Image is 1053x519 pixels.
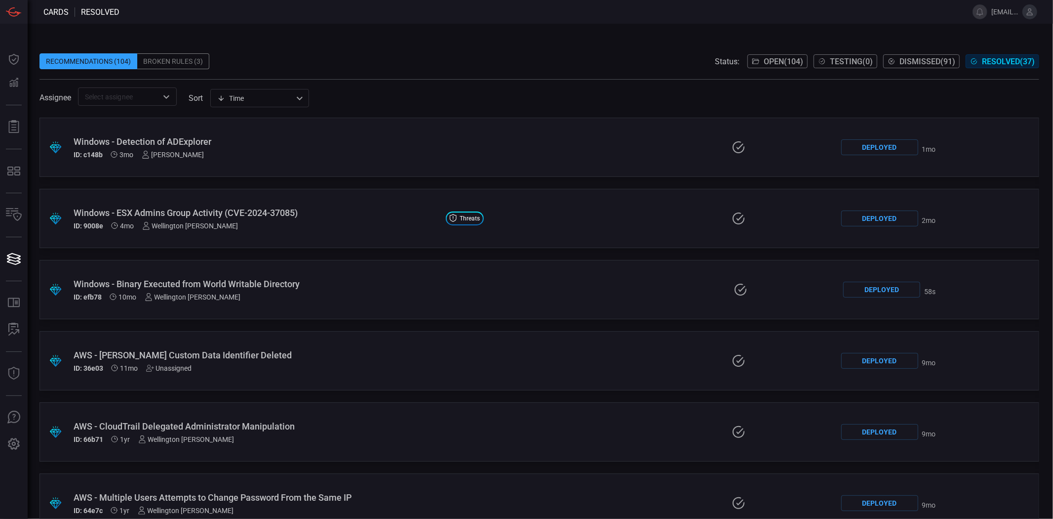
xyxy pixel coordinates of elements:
[189,93,203,103] label: sort
[2,406,26,430] button: Ask Us A Question
[142,151,204,159] div: [PERSON_NAME]
[2,291,26,315] button: Rule Catalog
[74,350,438,360] div: AWS - Macie Custom Data Identifier Deleted
[841,424,918,440] div: Deployed
[74,136,438,147] div: Windows - Detection of ADExplorer
[2,247,26,271] button: Cards
[883,54,960,68] button: Dismissed(91)
[2,432,26,456] button: Preferences
[138,507,234,515] div: Wellington [PERSON_NAME]
[982,57,1035,66] span: Resolved ( 37 )
[159,90,173,104] button: Open
[74,222,103,230] h5: ID: 9008e
[841,139,918,155] div: Deployed
[715,57,740,66] span: Status:
[922,359,936,367] span: Jan 17, 2025 2:50 PM
[39,93,71,102] span: Assignee
[74,492,438,503] div: AWS - Multiple Users Attempts to Change Password From the Same IP
[2,47,26,71] button: Dashboard
[74,293,102,301] h5: ID: efb78
[137,53,209,69] div: Broken Rules (3)
[991,8,1018,16] span: [EMAIL_ADDRESS][PERSON_NAME][DOMAIN_NAME]
[2,203,26,227] button: Inventory
[146,364,192,372] div: Unassigned
[74,435,103,443] h5: ID: 66b71
[120,435,130,443] span: Aug 04, 2024 5:49 AM
[81,7,119,17] span: resolved
[460,216,480,221] span: Threats
[119,293,137,301] span: Dec 15, 2024 10:04 AM
[841,353,918,369] div: Deployed
[81,90,157,103] input: Select assignee
[145,293,241,301] div: Wellington [PERSON_NAME]
[120,222,134,230] span: Jun 01, 2025 8:52 AM
[74,421,438,432] div: AWS - CloudTrail Delegated Administrator Manipulation
[922,501,936,509] span: Jan 17, 2025 11:46 AM
[74,279,439,289] div: Windows - Binary Executed from World Writable Directory
[217,93,293,103] div: Time
[843,282,920,298] div: Deployed
[2,71,26,95] button: Detections
[899,57,955,66] span: Dismissed ( 91 )
[2,115,26,139] button: Reports
[830,57,873,66] span: Testing ( 0 )
[764,57,803,66] span: Open ( 104 )
[120,364,138,372] span: Nov 12, 2024 4:53 AM
[142,222,238,230] div: Wellington [PERSON_NAME]
[138,435,234,443] div: Wellington [PERSON_NAME]
[74,364,103,372] h5: ID: 36e03
[2,362,26,386] button: Threat Intelligence
[922,145,936,153] span: Sep 03, 2025 1:13 PM
[922,216,936,224] span: Aug 11, 2025 2:24 PM
[74,151,103,159] h5: ID: c148b
[747,54,808,68] button: Open(104)
[2,159,26,183] button: MITRE - Detection Posture
[43,7,69,17] span: Cards
[74,208,438,218] div: Windows - ESX Admins Group Activity (CVE-2024-37085)
[924,288,936,296] span: Oct 13, 2025 4:57 PM
[2,318,26,342] button: ALERT ANALYSIS
[922,430,936,438] span: Jan 17, 2025 2:45 PM
[74,507,103,515] h5: ID: 64e7c
[39,53,137,69] div: Recommendations (104)
[120,507,130,515] span: Jul 30, 2024 8:08 AM
[841,211,918,226] div: Deployed
[120,151,134,159] span: Jul 21, 2025 9:07 AM
[814,54,877,68] button: Testing(0)
[841,495,918,511] div: Deployed
[966,54,1039,68] button: Resolved(37)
